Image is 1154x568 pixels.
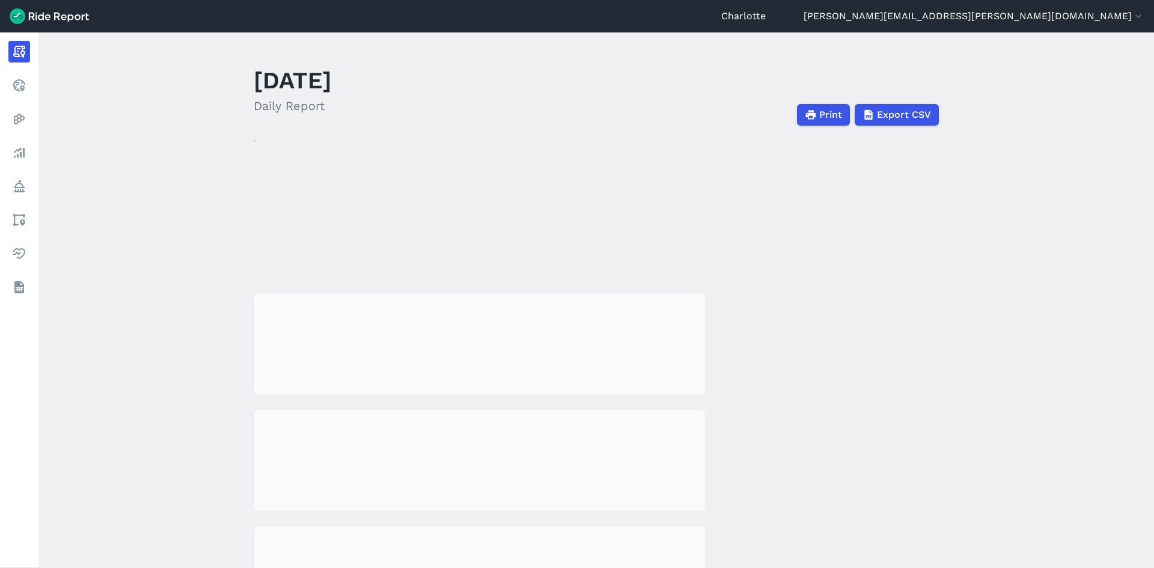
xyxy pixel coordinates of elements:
[877,108,931,122] span: Export CSV
[8,41,30,63] a: Report
[254,293,705,394] div: loading
[8,276,30,298] a: Datasets
[804,9,1144,23] button: [PERSON_NAME][EMAIL_ADDRESS][PERSON_NAME][DOMAIN_NAME]
[8,176,30,197] a: Policy
[797,104,850,126] button: Print
[721,9,766,23] a: Charlotte
[819,108,842,122] span: Print
[254,64,332,97] h1: [DATE]
[8,108,30,130] a: Heatmaps
[855,104,939,126] button: Export CSV
[254,97,332,115] h2: Daily Report
[8,209,30,231] a: Areas
[254,410,705,511] div: loading
[10,8,89,24] img: Ride Report
[8,75,30,96] a: Realtime
[8,243,30,264] a: Health
[8,142,30,163] a: Analyze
